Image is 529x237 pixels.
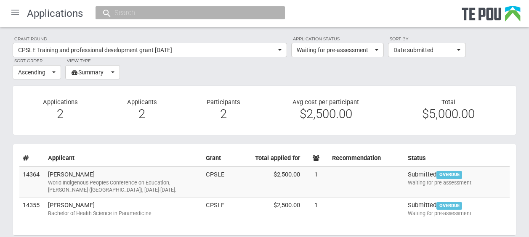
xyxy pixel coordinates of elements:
td: $2,500.00 [228,166,303,197]
div: $5,000.00 [393,110,503,118]
div: Waiting for pre-assessment [408,179,506,187]
div: Participants [183,98,264,122]
span: Date submitted [393,46,455,54]
label: Sort order [13,57,61,65]
div: Avg cost per participant [264,98,387,122]
div: Waiting for pre-assessment [408,210,506,217]
th: Recommendation [329,150,404,166]
th: Status [404,150,510,166]
div: 2 [26,110,95,118]
td: 14364 [19,166,45,197]
td: 1 [303,197,329,221]
button: Summary [65,65,120,79]
div: Bachelor of Health Science in Paramedicine [48,210,199,217]
td: 14355 [19,197,45,221]
div: 2 [107,110,176,118]
span: CPSLE Training and professional development grant [DATE] [18,46,276,54]
td: CPSLE [202,166,228,197]
label: Application status [291,35,384,43]
div: Applications [19,98,101,122]
button: CPSLE Training and professional development grant [DATE] [13,43,287,57]
span: Summary [71,68,109,76]
th: Total applied for [228,150,303,166]
div: Applicants [101,98,183,122]
span: Waiting for pre-assessment [297,46,373,54]
div: Total [387,98,510,118]
td: Submitted [404,197,510,221]
label: Grant round [13,35,287,43]
div: World Indigenous Peoples Conference on Education, [PERSON_NAME] ([GEOGRAPHIC_DATA]), [DATE]-[DATE]. [48,179,199,194]
span: OVERDUE [436,171,462,179]
button: Ascending [13,65,61,79]
button: Date submitted [388,43,466,57]
td: [PERSON_NAME] [45,166,202,197]
td: [PERSON_NAME] [45,197,202,221]
span: OVERDUE [436,202,462,210]
th: Grant [202,150,228,166]
div: $2,500.00 [271,110,380,118]
span: Ascending [18,68,50,76]
td: Submitted [404,166,510,197]
th: Applicant [45,150,202,166]
label: View type [65,57,120,65]
button: Waiting for pre-assessment [291,43,384,57]
div: 2 [189,110,258,118]
td: 1 [303,166,329,197]
td: CPSLE [202,197,228,221]
label: Sort by [388,35,466,43]
td: $2,500.00 [228,197,303,221]
input: Search [112,8,260,17]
